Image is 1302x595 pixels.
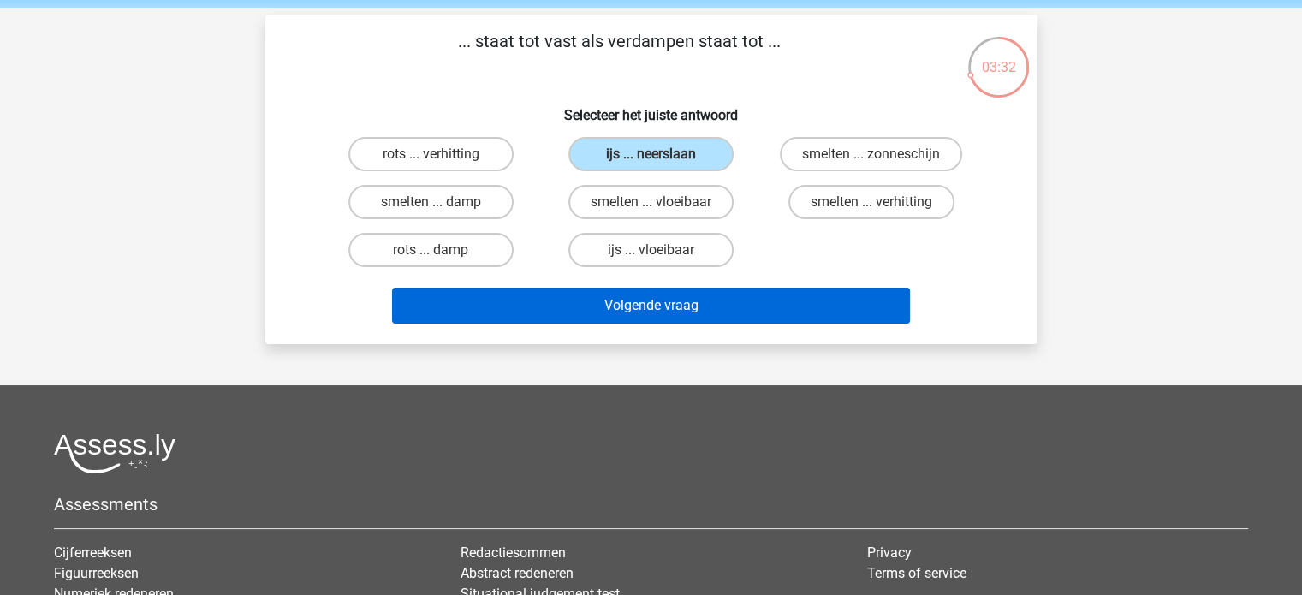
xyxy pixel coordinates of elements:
[54,544,132,561] a: Cijferreeksen
[568,137,734,171] label: ijs ... neerslaan
[568,233,734,267] label: ijs ... vloeibaar
[392,288,910,324] button: Volgende vraag
[348,233,514,267] label: rots ... damp
[568,185,734,219] label: smelten ... vloeibaar
[348,185,514,219] label: smelten ... damp
[54,565,139,581] a: Figuurreeksen
[54,494,1248,515] h5: Assessments
[867,544,912,561] a: Privacy
[293,93,1010,123] h6: Selecteer het juiste antwoord
[966,35,1031,78] div: 03:32
[461,544,566,561] a: Redactiesommen
[54,433,175,473] img: Assessly logo
[348,137,514,171] label: rots ... verhitting
[461,565,574,581] a: Abstract redeneren
[293,28,946,80] p: ... staat tot vast als verdampen staat tot ...
[867,565,966,581] a: Terms of service
[788,185,954,219] label: smelten ... verhitting
[780,137,962,171] label: smelten ... zonneschijn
